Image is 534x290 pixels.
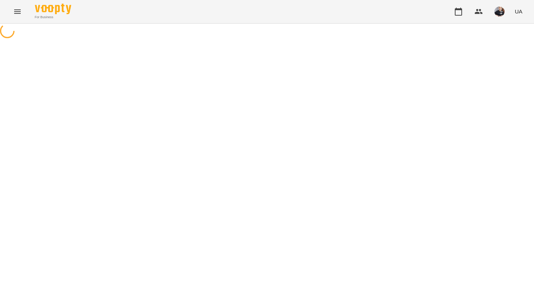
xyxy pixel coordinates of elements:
[35,4,71,14] img: Voopty Logo
[9,3,26,20] button: Menu
[494,7,505,17] img: c96e02b844acb60e85d1891310bc27d7.jpg
[512,5,525,18] button: UA
[35,15,71,20] span: For Business
[515,8,522,15] span: UA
